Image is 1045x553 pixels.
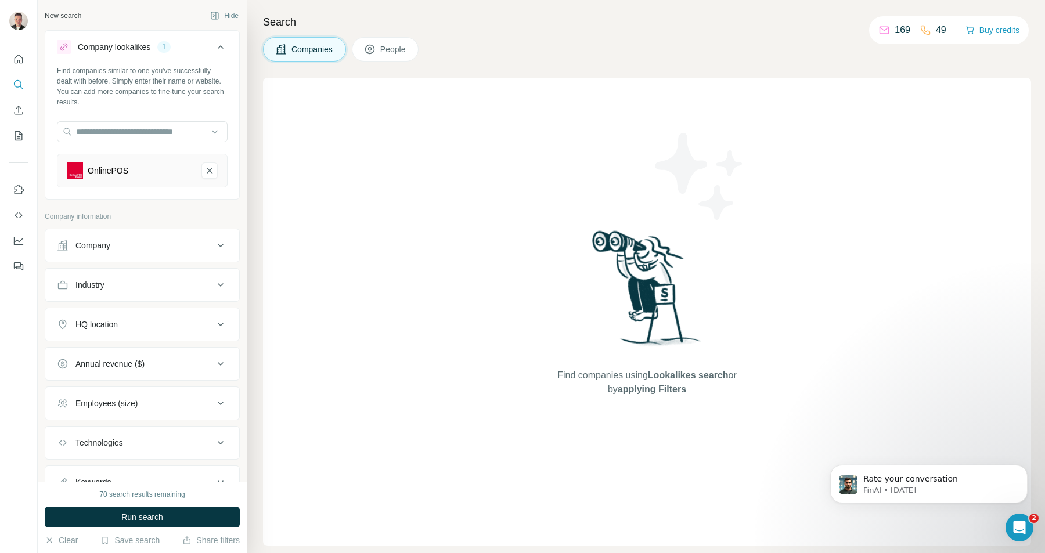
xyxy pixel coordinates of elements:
[9,100,28,121] button: Enrich CSV
[263,14,1031,30] h4: Search
[201,162,218,179] button: OnlinePOS-remove-button
[88,165,128,176] div: OnlinePOS
[45,468,239,496] button: Keywords
[9,205,28,226] button: Use Surfe API
[45,350,239,378] button: Annual revenue ($)
[618,384,686,394] span: applying Filters
[45,10,81,21] div: New search
[291,44,334,55] span: Companies
[380,44,407,55] span: People
[813,440,1045,522] iframe: Intercom notifications message
[100,534,160,546] button: Save search
[9,12,28,30] img: Avatar
[121,511,163,523] span: Run search
[75,397,138,409] div: Employees (size)
[75,476,111,488] div: Keywords
[75,279,105,291] div: Industry
[45,507,240,527] button: Run search
[57,66,228,107] div: Find companies similar to one you've successfully dealt with before. Simply enter their name or w...
[554,368,740,396] span: Find companies using or by
[182,534,240,546] button: Share filters
[45,310,239,338] button: HQ location
[965,22,1019,38] button: Buy credits
[936,23,946,37] p: 49
[648,370,729,380] span: Lookalikes search
[45,211,240,222] p: Company information
[78,41,150,53] div: Company lookalikes
[587,227,708,357] img: Surfe Illustration - Woman searching with binoculars
[45,271,239,299] button: Industry
[157,42,171,52] div: 1
[647,124,752,229] img: Surfe Illustration - Stars
[895,23,910,37] p: 169
[9,179,28,200] button: Use Surfe on LinkedIn
[99,489,185,500] div: 70 search results remaining
[1006,514,1033,541] iframe: Intercom live chat
[45,389,239,417] button: Employees (size)
[9,256,28,277] button: Feedback
[9,74,28,95] button: Search
[9,125,28,146] button: My lists
[67,162,83,179] img: OnlinePOS-logo
[45,232,239,259] button: Company
[45,429,239,457] button: Technologies
[75,437,123,449] div: Technologies
[75,358,145,370] div: Annual revenue ($)
[45,534,78,546] button: Clear
[9,49,28,70] button: Quick start
[9,230,28,251] button: Dashboard
[75,240,110,251] div: Company
[1029,514,1039,523] span: 2
[202,7,247,24] button: Hide
[75,319,118,330] div: HQ location
[45,33,239,66] button: Company lookalikes1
